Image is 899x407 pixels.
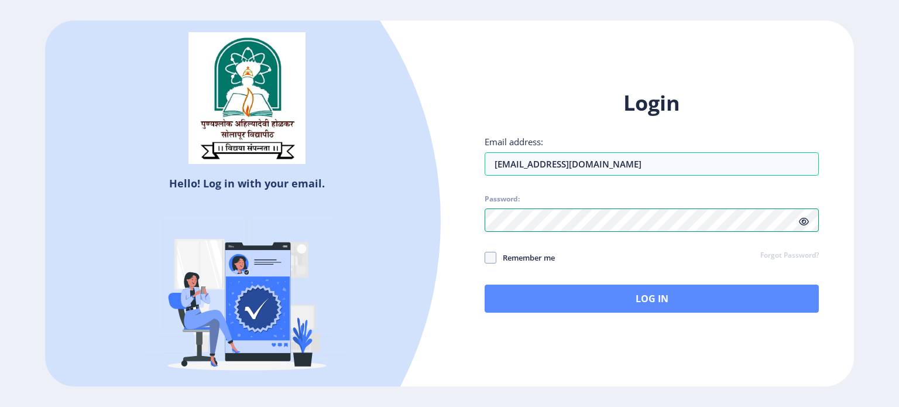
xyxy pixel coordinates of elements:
[496,251,555,265] span: Remember me
[145,195,349,400] img: Verified-rafiki.svg
[485,136,543,148] label: Email address:
[760,251,819,261] a: Forgot Password?
[485,89,819,117] h1: Login
[188,32,306,165] img: sulogo.png
[485,152,819,176] input: Email address
[485,194,520,204] label: Password:
[485,285,819,313] button: Log In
